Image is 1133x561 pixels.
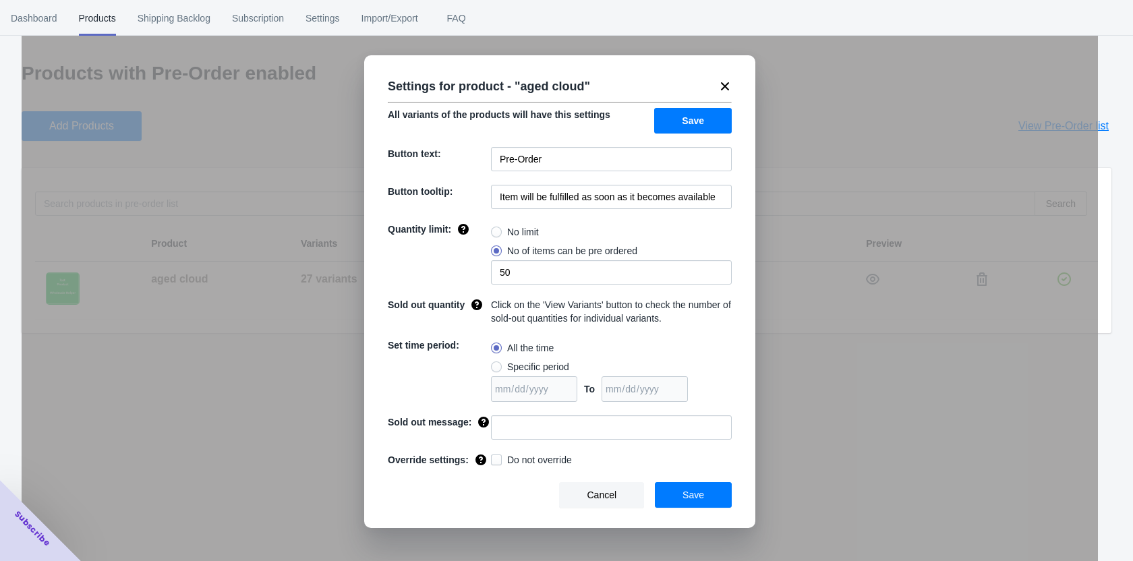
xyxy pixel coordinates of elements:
span: Subscription [232,1,284,36]
span: Sold out message: [388,417,471,427]
span: Button text: [388,148,441,159]
span: Override settings: [388,454,469,465]
span: Import/Export [361,1,418,36]
span: Save [682,115,704,126]
span: No limit [507,225,539,239]
span: Click on the 'View Variants' button to check the number of sold-out quantities for individual var... [491,299,731,324]
span: Set time period: [388,340,459,351]
span: Cancel [587,490,616,500]
span: No of items can be pre ordered [507,244,637,258]
span: Products [79,1,116,36]
span: To [584,384,595,394]
span: FAQ [440,1,473,36]
span: Shipping Backlog [138,1,210,36]
button: Cancel [559,482,644,508]
span: Sold out quantity [388,299,465,310]
span: Settings [306,1,340,36]
span: Button tooltip: [388,186,453,197]
span: Specific period [507,360,569,374]
span: Quantity limit: [388,224,451,235]
span: All the time [507,341,554,355]
span: Dashboard [11,1,57,36]
span: All variants of the products will have this settings [388,109,610,120]
button: Save [654,108,732,134]
span: Subscribe [12,508,53,549]
button: Save [655,482,732,508]
span: Do not override [507,453,572,467]
p: Settings for product - " aged cloud " [388,76,590,97]
span: Save [682,490,704,500]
